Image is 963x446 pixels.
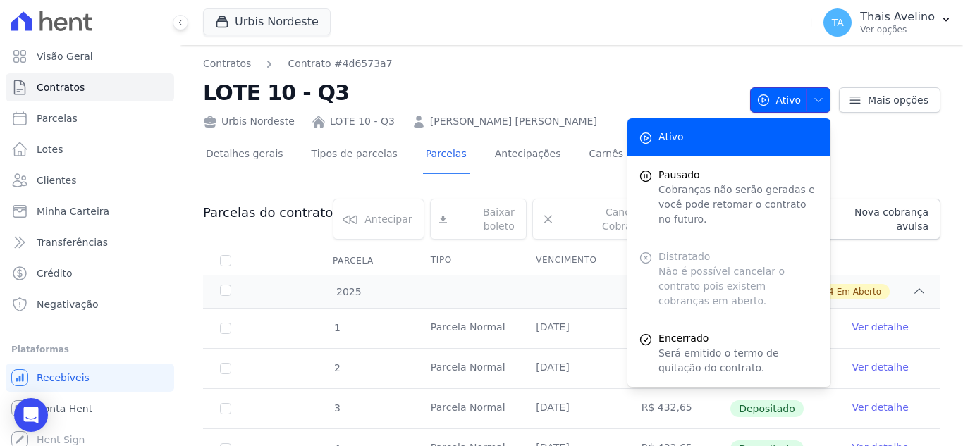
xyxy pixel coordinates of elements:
a: Lotes [6,135,174,163]
span: Visão Geral [37,49,93,63]
span: Nova cobrança avulsa [825,205,928,233]
a: Visão Geral [6,42,174,70]
a: Ver detalhe [852,320,909,334]
span: 3 [333,402,341,414]
td: [DATE] [519,389,624,428]
a: [PERSON_NAME] [PERSON_NAME] [430,114,597,129]
a: Recebíveis [6,364,174,392]
span: Lotes [37,142,63,156]
td: [DATE] [519,309,624,348]
p: Thais Avelino [860,10,935,24]
button: Urbis Nordeste [203,8,331,35]
a: Contratos [6,73,174,101]
a: Tipos de parcelas [309,137,400,174]
a: Parcelas [423,137,470,174]
input: Só é possível selecionar pagamentos em aberto [220,323,231,334]
span: Em Aberto [837,285,881,298]
p: Cobranças não serão geradas e você pode retomar o contrato no futuro. [658,182,819,227]
button: Ativo [750,87,831,113]
span: TA [832,18,844,27]
a: Ver detalhe [852,360,909,374]
span: 1 [333,322,341,333]
th: Valor [625,246,730,275]
a: Clientes [6,166,174,194]
button: Pausado Cobranças não serão geradas e você pode retomar o contrato no futuro. [627,156,830,238]
span: 4 [828,285,834,298]
a: Carnês [586,137,626,174]
span: Depositado [730,400,804,417]
span: 2 [333,362,341,373]
div: Parcela [316,247,391,275]
a: Crédito [6,259,174,287]
td: R$ 432,65 [625,309,730,348]
a: Ver detalhe [852,400,909,414]
a: Contratos [203,56,251,71]
nav: Breadcrumb [203,56,393,71]
span: Crédito [37,266,73,280]
button: TA Thais Avelino Ver opções [812,3,963,42]
a: Detalhes gerais [203,137,286,174]
span: Parcelas [37,111,78,125]
a: Negativação [6,290,174,318]
p: Ver opções [860,24,935,35]
td: Parcela Normal [414,349,519,388]
div: Urbis Nordeste [203,114,295,129]
span: Clientes [37,173,76,187]
td: R$ 432,65 [625,349,730,388]
a: Mais opções [839,87,940,113]
span: Minha Carteira [37,204,109,218]
a: Transferências [6,228,174,256]
div: Open Intercom Messenger [14,398,48,432]
a: Minha Carteira [6,197,174,225]
div: Plataformas [11,341,168,358]
nav: Breadcrumb [203,56,739,71]
h3: Parcelas do contrato [203,204,333,221]
a: Antecipações [492,137,564,174]
td: Parcela Normal [414,389,519,428]
td: [DATE] [519,349,624,388]
span: Encerrado [658,331,819,346]
th: Tipo [414,246,519,275]
span: Pausado [658,168,819,182]
p: Será emitido o termo de quitação do contrato. [658,346,819,376]
td: R$ 432,65 [625,389,730,428]
a: LOTE 10 - Q3 [330,114,395,129]
th: Vencimento [519,246,624,275]
span: Ativo [756,87,802,113]
span: Transferências [37,235,108,249]
a: Conta Hent [6,395,174,423]
input: Só é possível selecionar pagamentos em aberto [220,403,231,414]
span: Mais opções [868,93,928,107]
a: Contrato #4d6573a7 [288,56,392,71]
input: Só é possível selecionar pagamentos em aberto [220,363,231,374]
span: Conta Hent [37,402,92,416]
a: Nova cobrança avulsa [797,199,940,240]
span: Contratos [37,80,85,94]
span: Recebíveis [37,371,90,385]
span: Negativação [37,297,99,311]
span: Ativo [658,130,684,144]
a: Encerrado Será emitido o termo de quitação do contrato. [627,320,830,387]
td: Parcela Normal [414,309,519,348]
h2: LOTE 10 - Q3 [203,77,739,109]
a: Parcelas [6,104,174,132]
